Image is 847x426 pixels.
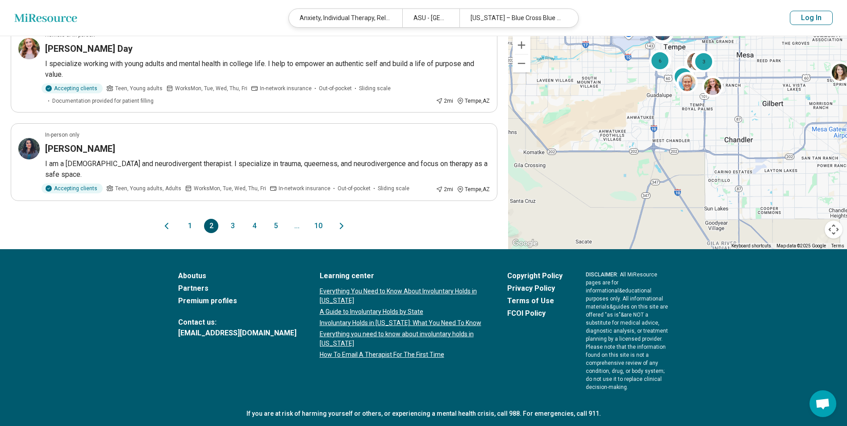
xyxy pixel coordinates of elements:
[320,287,484,305] a: Everything You Need to Know About Involuntary Holds in [US_STATE]
[436,97,453,105] div: 2 mi
[809,390,836,417] div: Open chat
[320,271,484,281] a: Learning center
[161,219,172,233] button: Previous page
[178,271,296,281] a: Aboutus
[402,9,459,27] div: ASU - [GEOGRAPHIC_DATA], [GEOGRAPHIC_DATA], [GEOGRAPHIC_DATA]
[586,271,669,391] p: : All MiResource pages are for informational & educational purposes only. All informational mater...
[290,219,304,233] span: ...
[320,330,484,348] a: Everything you need to know about involuntary holds in [US_STATE]
[378,184,409,192] span: Sliding scale
[268,219,283,233] button: 5
[336,219,347,233] button: Next page
[175,84,247,92] span: Works Mon, Tue, Wed, Thu, Fri
[42,184,103,193] div: Accepting clients
[204,219,218,233] button: 2
[731,243,771,249] button: Keyboard shortcuts
[513,54,530,72] button: Zoom out
[831,243,844,248] a: Terms (opens in new tab)
[510,238,540,249] img: Google
[776,243,826,248] span: Map data ©2025 Google
[279,184,330,192] span: In-network insurance
[507,308,563,319] a: FCOI Policy
[507,283,563,294] a: Privacy Policy
[52,97,154,105] span: Documentation provided for patient filling
[320,318,484,328] a: Involuntary Holds in [US_STATE]: What You Need To Know
[320,350,484,359] a: How To Email A Therapist For The First Time
[825,221,843,238] button: Map camera controls
[457,185,490,193] div: Tempe , AZ
[45,159,490,180] p: I am a [DEMOGRAPHIC_DATA] and neurodivergent therapist. I specialize in trauma, queerness, and ne...
[115,84,163,92] span: Teen, Young adults
[178,317,296,328] span: Contact us:
[586,271,617,278] span: DISCLAIMER
[436,185,453,193] div: 2 mi
[693,50,714,72] div: 3
[45,42,133,55] h3: [PERSON_NAME] Day
[178,296,296,306] a: Premium profiles
[320,307,484,317] a: A Guide to Involuntary Holds by State
[289,9,402,27] div: Anxiety, Individual Therapy, Relationship(s) with Friends/Roommates
[457,97,490,105] div: Tempe , AZ
[178,283,296,294] a: Partners
[649,50,671,71] div: 6
[311,219,325,233] button: 10
[319,84,352,92] span: Out-of-pocket
[183,219,197,233] button: 1
[115,184,181,192] span: Teen, Young adults, Adults
[247,219,261,233] button: 4
[178,328,296,338] a: [EMAIL_ADDRESS][DOMAIN_NAME]
[672,66,693,87] div: 2
[507,296,563,306] a: Terms of Use
[42,84,103,93] div: Accepting clients
[45,58,490,80] p: I specialize working with young adults and mental health in college life. I help to empower an au...
[507,271,563,281] a: Copyright Policy
[459,9,573,27] div: [US_STATE] – Blue Cross Blue Shield
[359,84,391,92] span: Sliding scale
[790,11,833,25] button: Log In
[260,84,312,92] span: In-network insurance
[225,219,240,233] button: 3
[178,409,669,418] p: If you are at risk of harming yourself or others, or experiencing a mental health crisis, call 98...
[338,184,371,192] span: Out-of-pocket
[513,36,530,54] button: Zoom in
[194,184,266,192] span: Works Mon, Tue, Wed, Thu, Fri
[45,142,115,155] h3: [PERSON_NAME]
[510,238,540,249] a: Open this area in Google Maps (opens a new window)
[45,131,79,139] p: In-person only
